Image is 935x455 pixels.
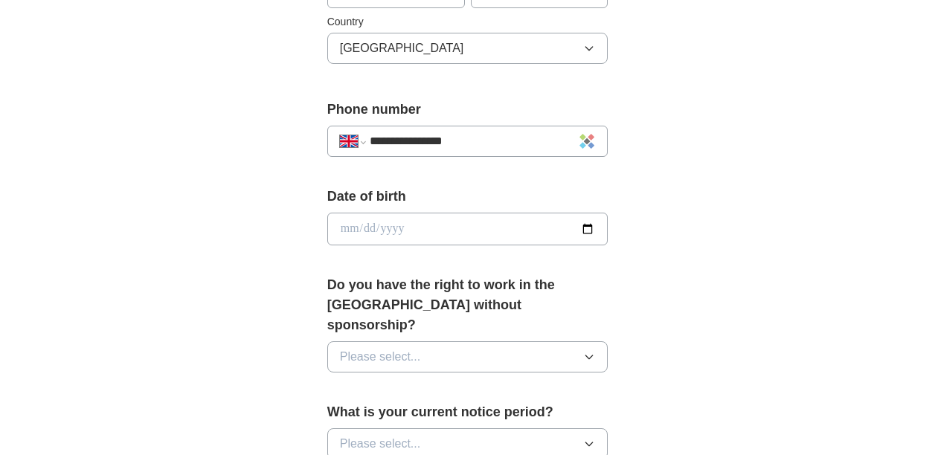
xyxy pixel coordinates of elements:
label: Phone number [327,100,608,120]
label: Country [327,14,608,30]
label: What is your current notice period? [327,402,608,422]
button: Please select... [327,341,608,372]
span: [GEOGRAPHIC_DATA] [340,39,464,57]
label: Date of birth [327,187,608,207]
span: Please select... [340,435,421,453]
span: Please select... [340,348,421,366]
label: Do you have the right to work in the [GEOGRAPHIC_DATA] without sponsorship? [327,275,608,335]
img: Sticky Password [579,134,594,149]
button: [GEOGRAPHIC_DATA] [327,33,608,64]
